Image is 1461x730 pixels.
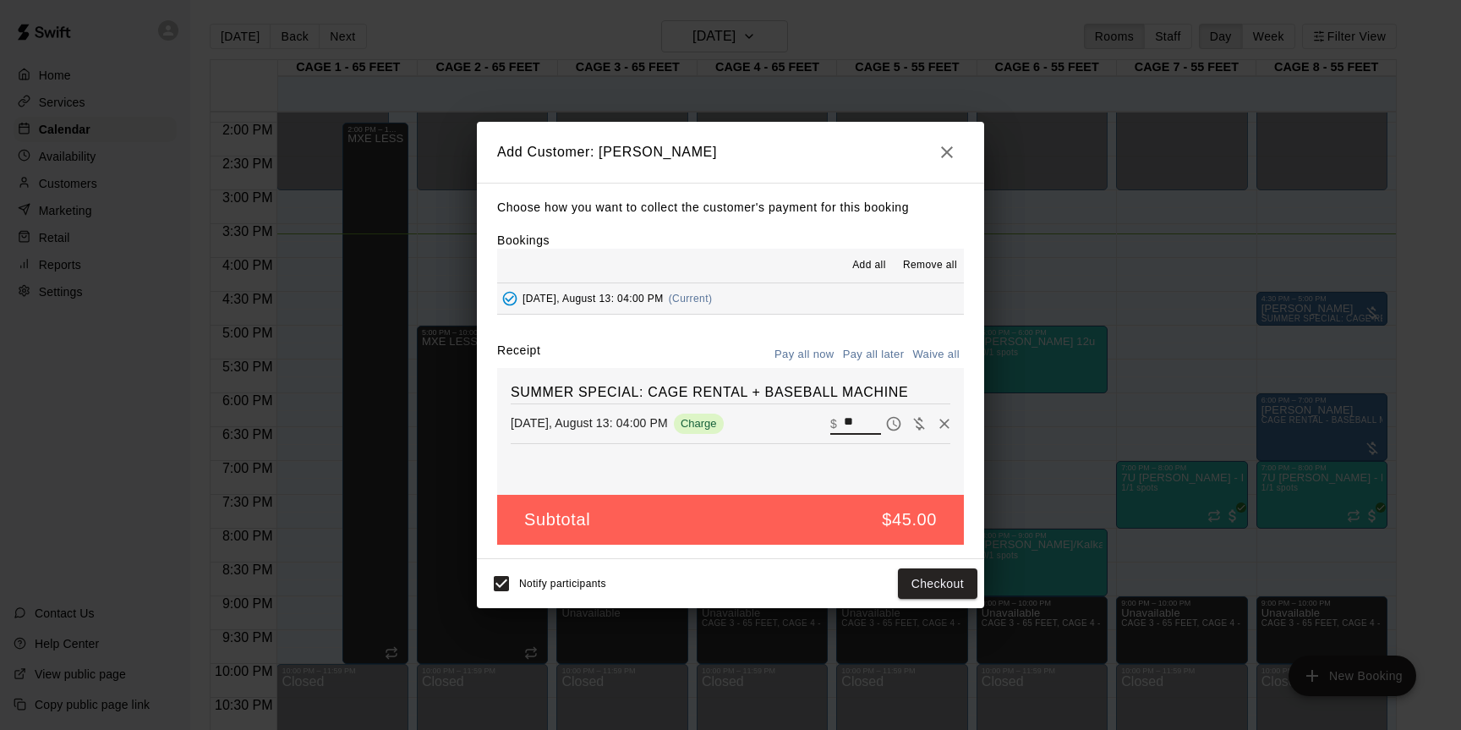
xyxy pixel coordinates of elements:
[669,293,713,305] span: (Current)
[852,257,886,274] span: Add all
[903,257,957,274] span: Remove all
[674,417,724,430] span: Charge
[497,283,964,315] button: Added - Collect Payment[DATE], August 13: 04:00 PM(Current)
[523,293,664,305] span: [DATE], August 13: 04:00 PM
[896,252,964,279] button: Remove all
[882,508,937,531] h5: $45.00
[511,414,668,431] p: [DATE], August 13: 04:00 PM
[830,415,837,432] p: $
[842,252,896,279] button: Add all
[906,415,932,430] span: Waive payment
[524,508,590,531] h5: Subtotal
[932,411,957,436] button: Remove
[881,415,906,430] span: Pay later
[477,122,984,183] h2: Add Customer: [PERSON_NAME]
[497,286,523,311] button: Added - Collect Payment
[519,578,606,590] span: Notify participants
[497,342,540,368] label: Receipt
[511,381,950,403] h6: SUMMER SPECIAL: CAGE RENTAL + BASEBALL MACHINE
[497,233,550,247] label: Bookings
[770,342,839,368] button: Pay all now
[497,197,964,218] p: Choose how you want to collect the customer's payment for this booking
[898,568,977,600] button: Checkout
[839,342,909,368] button: Pay all later
[908,342,964,368] button: Waive all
